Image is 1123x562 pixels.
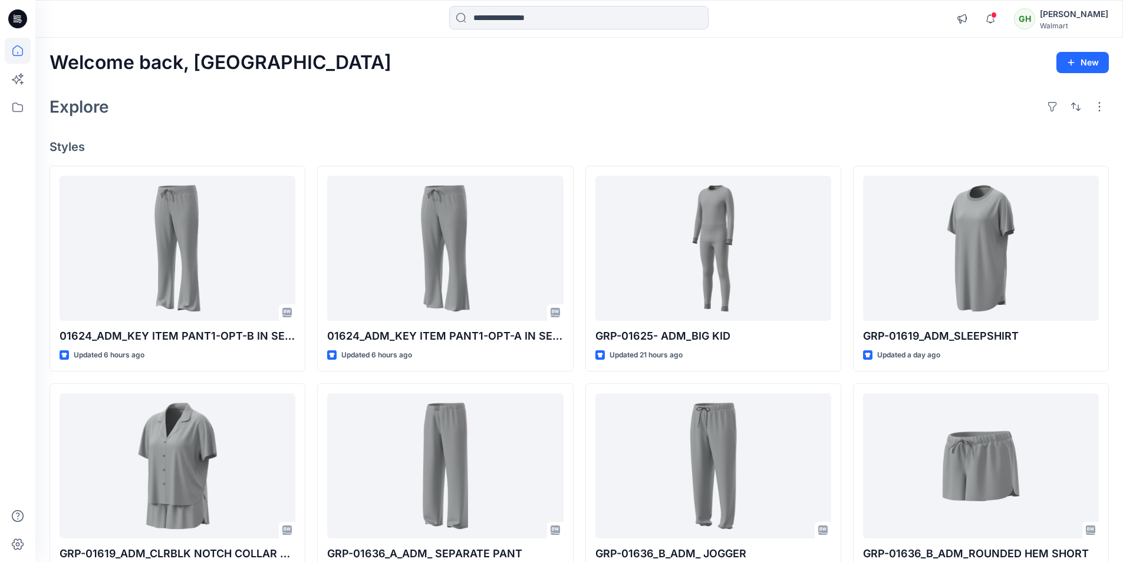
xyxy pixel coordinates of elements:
a: GRP-01636_B_ADM_ROUNDED HEM SHORT [863,393,1099,539]
h2: Explore [50,97,109,116]
a: GRP-01619_ADM_CLRBLK NOTCH COLLAR SHORT SET [60,393,295,539]
p: Updated 6 hours ago [74,349,144,361]
a: GRP-01636_B_ADM_ JOGGER [595,393,831,539]
p: GRP-01619_ADM_SLEEPSHIRT [863,328,1099,344]
a: GRP-01619_ADM_SLEEPSHIRT [863,176,1099,321]
p: Updated 6 hours ago [341,349,412,361]
a: 01624_ADM_KEY ITEM PANT1-OPT-B IN SEAM-29 [60,176,295,321]
p: 01624_ADM_KEY ITEM PANT1-OPT-B IN SEAM-29 [60,328,295,344]
p: GRP-01619_ADM_CLRBLK NOTCH COLLAR SHORT SET [60,545,295,562]
p: Updated a day ago [877,349,940,361]
a: GRP-01636_A_ADM_ SEPARATE PANT [327,393,563,539]
button: New [1056,52,1109,73]
p: GRP-01636_B_ADM_ JOGGER [595,545,831,562]
p: GRP-01636_A_ADM_ SEPARATE PANT [327,545,563,562]
div: [PERSON_NAME] [1040,7,1108,21]
h4: Styles [50,140,1109,154]
h2: Welcome back, [GEOGRAPHIC_DATA] [50,52,391,74]
a: GRP-01625- ADM_BIG KID [595,176,831,321]
p: Updated 21 hours ago [610,349,683,361]
a: 01624_ADM_KEY ITEM PANT1-OPT-A IN SEAM-27 [327,176,563,321]
p: GRP-01625- ADM_BIG KID [595,328,831,344]
p: GRP-01636_B_ADM_ROUNDED HEM SHORT [863,545,1099,562]
div: Walmart [1040,21,1108,30]
div: GH [1014,8,1035,29]
p: 01624_ADM_KEY ITEM PANT1-OPT-A IN SEAM-27 [327,328,563,344]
